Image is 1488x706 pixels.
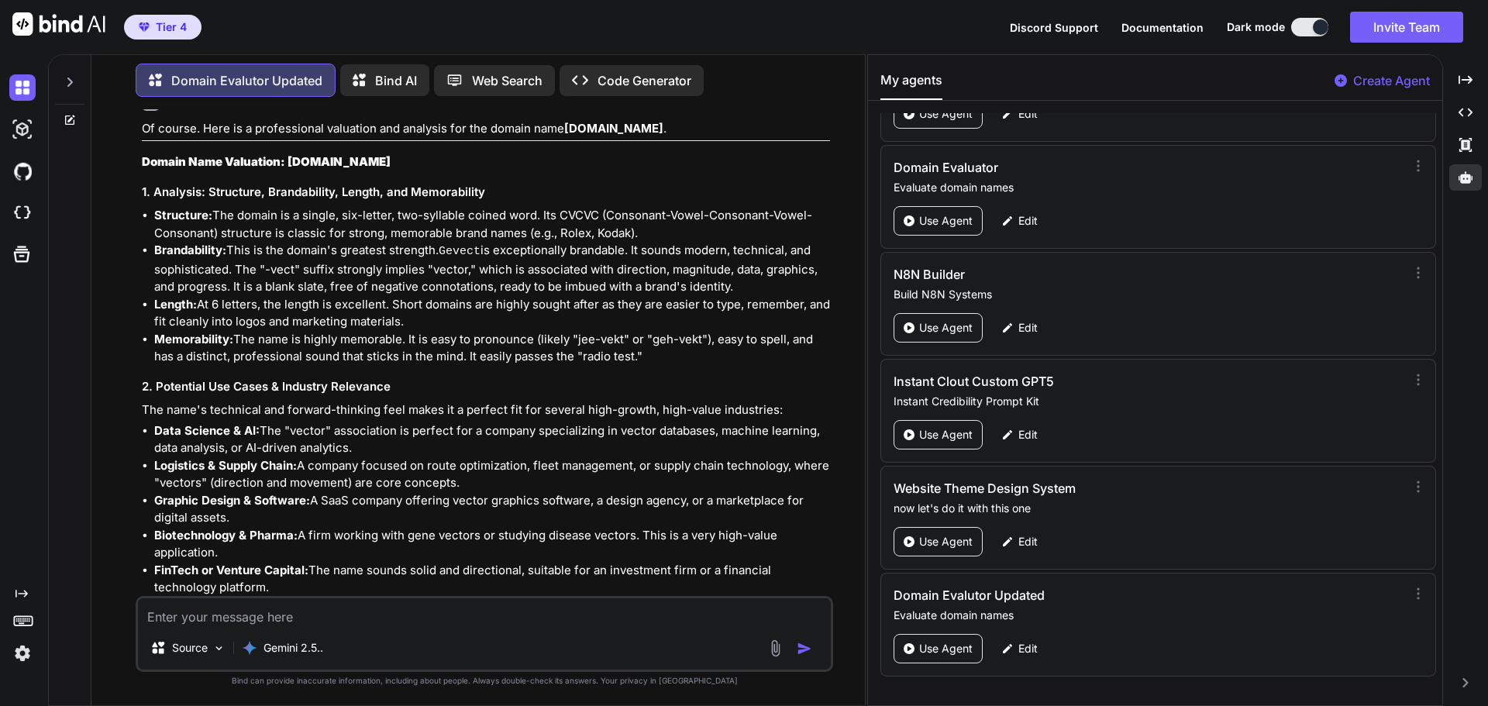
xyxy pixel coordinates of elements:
h3: Domain Evalutor Updated [894,586,1248,604]
button: premiumTier 4 [124,15,201,40]
span: Tier 4 [156,19,187,35]
code: Gevect [439,245,480,258]
h3: 1. Analysis: Structure, Brandability, Length, and Memorability [142,184,830,201]
span: Discord Support [1010,21,1098,34]
li: A firm working with gene vectors or studying disease vectors. This is a very high-value application. [154,527,830,562]
strong: Biotechnology & Pharma: [154,528,298,542]
p: Bind AI [375,71,417,90]
h3: Instant Clout Custom GPT5 [894,372,1248,391]
strong: Brandability: [154,243,226,257]
p: Domain Evalutor Updated [171,71,322,90]
p: Use Agent [919,213,973,229]
strong: Logistics & Supply Chain: [154,458,297,473]
button: Invite Team [1350,12,1463,43]
img: Pick Models [212,642,226,655]
p: Evaluate domain names [894,608,1400,623]
li: At 6 letters, the length is excellent. Short domains are highly sought after as they are easier t... [154,296,830,331]
p: now let's do it with this one [894,501,1400,516]
li: The domain is a single, six-letter, two-syllable coined word. Its CVCVC (Consonant-Vowel-Consonan... [154,207,830,242]
li: The "vector" association is perfect for a company specializing in vector databases, machine learn... [154,422,830,457]
button: Documentation [1121,19,1204,36]
p: Edit [1018,213,1038,229]
img: premium [139,22,150,32]
img: Gemini 2.5 Pro [242,640,257,656]
p: Source [172,640,208,656]
img: icon [797,641,812,656]
p: Bind can provide inaccurate information, including about people. Always double-check its answers.... [136,675,833,687]
img: Bind AI [12,12,105,36]
p: Edit [1018,320,1038,336]
strong: Length: [154,297,197,312]
p: Edit [1018,534,1038,549]
li: The name is highly memorable. It is easy to pronounce (likely "jee-vekt" or "geh-vekt"), easy to ... [154,331,830,366]
strong: Memorability: [154,332,233,346]
p: Use Agent [919,427,973,443]
strong: Domain Name Valuation: [DOMAIN_NAME] [142,154,391,169]
p: Edit [1018,106,1038,122]
li: A SaaS company offering vector graphics software, a design agency, or a marketplace for digital a... [154,492,830,527]
li: The name sounds solid and directional, suitable for an investment firm or a financial technology ... [154,562,830,597]
li: This is the domain's greatest strength. is exceptionally brandable. It sounds modern, technical, ... [154,242,830,296]
p: The name's technical and forward-thinking feel makes it a perfect fit for several high-growth, hi... [142,401,830,419]
p: Use Agent [919,641,973,656]
strong: Structure: [154,208,212,222]
img: githubDark [9,158,36,184]
img: attachment [766,639,784,657]
p: Code Generator [598,71,691,90]
img: darkAi-studio [9,116,36,143]
h3: Domain Evaluator [894,158,1248,177]
p: Instant Credibility Prompt Kit [894,394,1400,409]
p: Gemini 2.5.. [263,640,323,656]
button: My agents [880,71,942,100]
strong: Graphic Design & Software: [154,493,310,508]
p: Build N8N Systems [894,287,1400,302]
p: Of course. Here is a professional valuation and analysis for the domain name . [142,120,830,138]
p: Use Agent [919,320,973,336]
p: Evaluate domain names [894,180,1400,195]
h3: N8N Builder [894,265,1248,284]
strong: Data Science & AI: [154,423,260,438]
span: Documentation [1121,21,1204,34]
p: Use Agent [919,534,973,549]
span: Dark mode [1227,19,1285,35]
p: Create Agent [1353,71,1430,90]
p: Web Search [472,71,542,90]
img: cloudideIcon [9,200,36,226]
p: Edit [1018,427,1038,443]
li: A company focused on route optimization, fleet management, or supply chain technology, where "vec... [154,457,830,492]
img: darkChat [9,74,36,101]
strong: [DOMAIN_NAME] [564,121,663,136]
p: Use Agent [919,106,973,122]
p: Edit [1018,641,1038,656]
strong: FinTech or Venture Capital: [154,563,308,577]
button: Discord Support [1010,19,1098,36]
h3: 2. Potential Use Cases & Industry Relevance [142,378,830,396]
h3: Website Theme Design System [894,479,1248,498]
img: settings [9,640,36,666]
